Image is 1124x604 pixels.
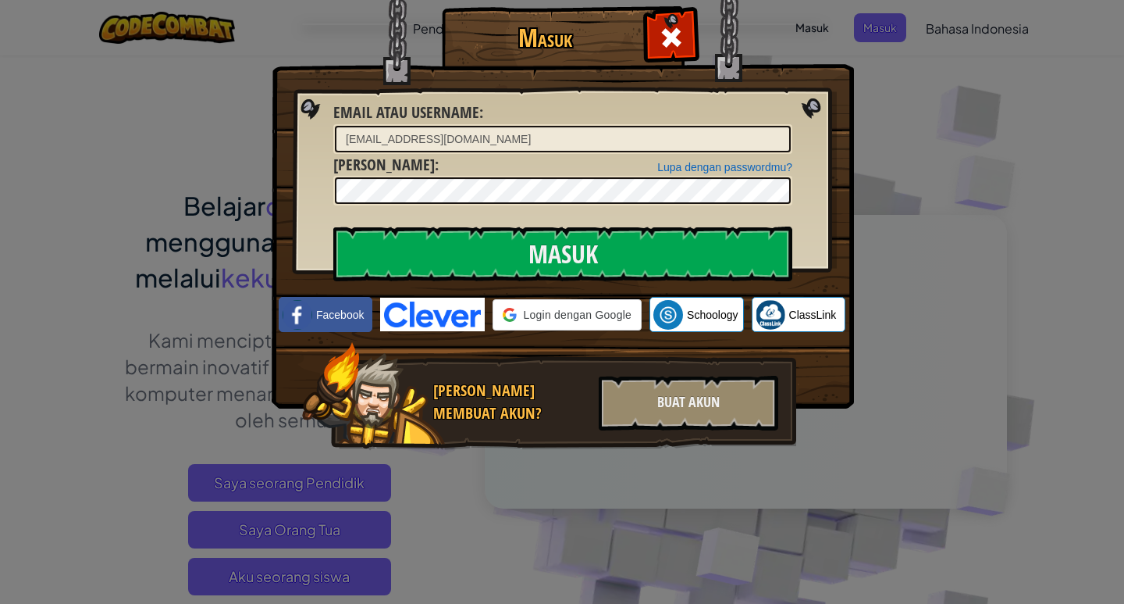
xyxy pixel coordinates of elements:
span: Facebook [316,307,364,323]
span: ClassLink [789,307,837,323]
div: [PERSON_NAME] membuat akun? [433,380,589,424]
span: Login dengan Google [523,307,631,323]
span: Email atau username [333,102,479,123]
img: schoology.png [653,300,683,330]
input: Masuk [333,227,792,281]
label: : [333,154,439,177]
span: Schoology [687,307,738,323]
span: [PERSON_NAME] [333,154,435,175]
a: Lupa dengan passwordmu? [657,161,792,173]
h1: Masuk [446,24,645,52]
img: classlink-logo-small.png [756,300,785,330]
div: Buat Akun [599,376,778,431]
img: clever-logo-blue.png [380,298,485,331]
label: : [333,102,483,124]
img: facebook_small.png [283,300,312,330]
div: Login dengan Google [493,299,642,331]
